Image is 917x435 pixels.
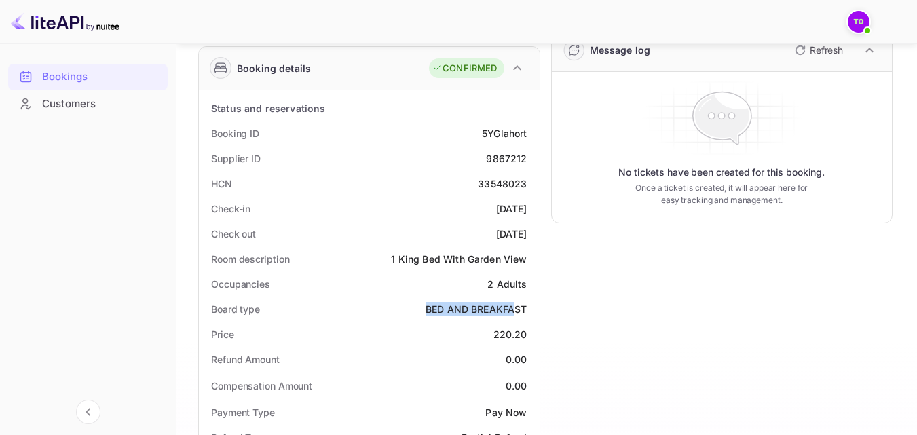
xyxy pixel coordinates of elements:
[590,43,651,57] div: Message log
[8,64,168,90] div: Bookings
[211,176,232,191] div: HCN
[618,166,825,179] p: No tickets have been created for this booking.
[432,62,497,75] div: CONFIRMED
[211,302,260,316] div: Board type
[237,61,311,75] div: Booking details
[211,101,325,115] div: Status and reservations
[211,405,275,419] div: Payment Type
[8,91,168,117] div: Customers
[506,352,527,366] div: 0.00
[787,39,848,61] button: Refresh
[8,91,168,116] a: Customers
[478,176,527,191] div: 33548023
[76,400,100,424] button: Collapse navigation
[211,277,270,291] div: Occupancies
[211,126,259,140] div: Booking ID
[211,202,250,216] div: Check-in
[506,379,527,393] div: 0.00
[810,43,843,57] p: Refresh
[426,302,527,316] div: BED AND BREAKFAST
[211,151,261,166] div: Supplier ID
[485,405,527,419] div: Pay Now
[42,96,161,112] div: Customers
[493,327,527,341] div: 220.20
[211,252,289,266] div: Room description
[211,227,256,241] div: Check out
[211,352,280,366] div: Refund Amount
[391,252,527,266] div: 1 King Bed With Garden View
[487,277,527,291] div: 2 Adults
[211,327,234,341] div: Price
[631,182,812,206] p: Once a ticket is created, it will appear here for easy tracking and management.
[11,11,119,33] img: LiteAPI logo
[482,126,527,140] div: 5YGlahort
[211,379,312,393] div: Compensation Amount
[8,64,168,89] a: Bookings
[496,227,527,241] div: [DATE]
[496,202,527,216] div: [DATE]
[486,151,527,166] div: 9867212
[42,69,161,85] div: Bookings
[848,11,869,33] img: Traveloka3PS 02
